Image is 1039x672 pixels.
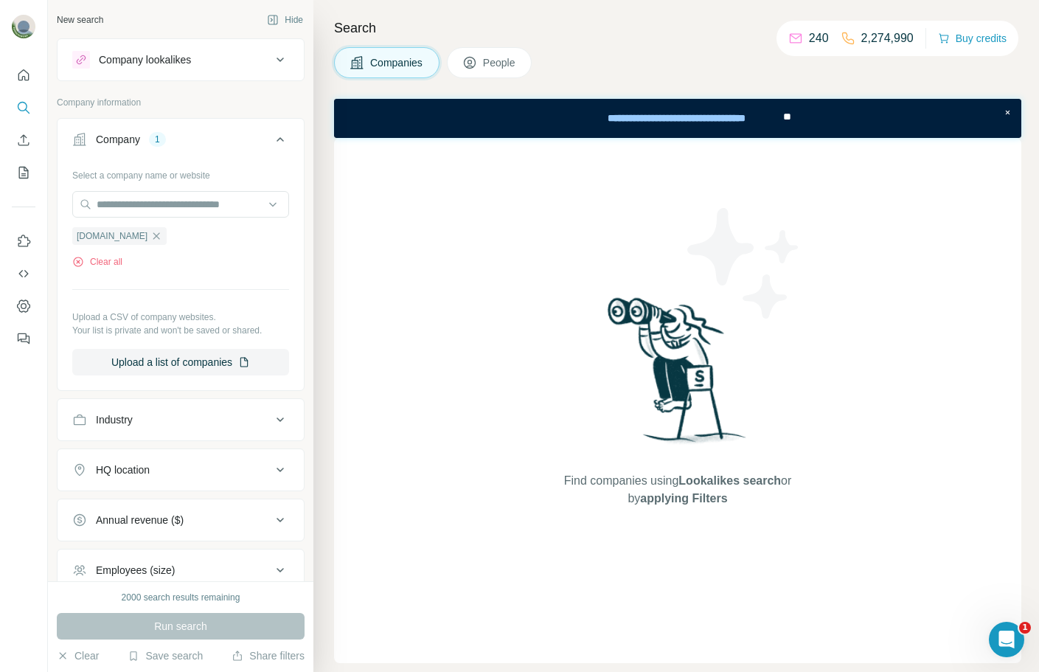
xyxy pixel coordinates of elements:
div: Company lookalikes [99,52,191,67]
div: HQ location [96,463,150,477]
iframe: Intercom live chat [989,622,1024,657]
span: Lookalikes search [678,474,781,487]
button: Use Surfe on LinkedIn [12,228,35,254]
p: Your list is private and won't be saved or shared. [72,324,289,337]
button: Company1 [58,122,304,163]
div: 1 [149,133,166,146]
div: Select a company name or website [72,163,289,182]
button: Feedback [12,325,35,352]
div: Employees (size) [96,563,175,578]
div: Annual revenue ($) [96,513,184,527]
img: Surfe Illustration - Woman searching with binoculars [601,294,754,458]
button: Share filters [232,648,305,663]
button: Quick start [12,62,35,89]
button: Company lookalikes [58,42,304,77]
img: Surfe Illustration - Stars [678,197,810,330]
span: applying Filters [640,492,727,505]
span: Companies [370,55,424,70]
button: Search [12,94,35,121]
div: New search [57,13,103,27]
h4: Search [334,18,1021,38]
button: Hide [257,9,313,31]
iframe: Banner [334,99,1021,138]
button: Employees (size) [58,553,304,588]
p: Upload a CSV of company websites. [72,311,289,324]
button: Upload a list of companies [72,349,289,375]
button: Dashboard [12,293,35,319]
button: Use Surfe API [12,260,35,287]
button: My lists [12,159,35,186]
button: Industry [58,402,304,437]
div: 2000 search results remaining [122,591,240,604]
button: Clear [57,648,99,663]
span: [DOMAIN_NAME] [77,229,147,243]
span: Find companies using or by [560,472,796,508]
p: Company information [57,96,305,109]
button: Clear all [72,255,122,269]
p: 2,274,990 [861,30,914,47]
img: Avatar [12,15,35,38]
button: Save search [128,648,203,663]
div: Company [96,132,140,147]
span: 1 [1019,622,1031,634]
button: Annual revenue ($) [58,502,304,538]
button: Buy credits [938,28,1007,49]
span: People [483,55,517,70]
p: 240 [809,30,829,47]
div: Industry [96,412,133,427]
button: HQ location [58,452,304,488]
button: Enrich CSV [12,127,35,153]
